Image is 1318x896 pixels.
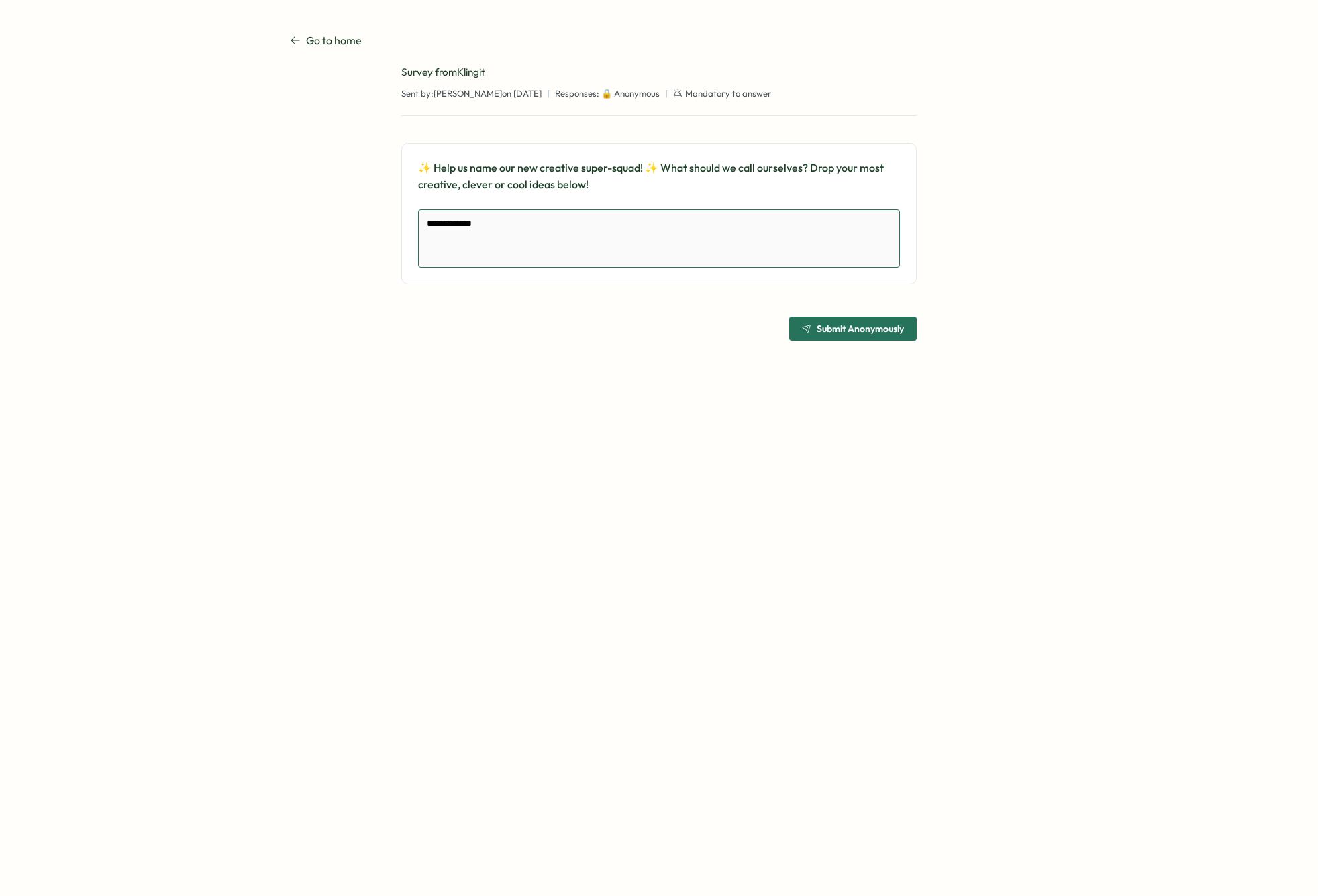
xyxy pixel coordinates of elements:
p: ✨ Help us name our new creative super-squad! ✨ What should we call ourselves? Drop your most crea... [418,160,900,193]
span: Sent by: [PERSON_NAME] on [DATE] [401,88,542,100]
span: | [547,88,550,100]
div: Survey from Klingit [401,65,917,80]
span: Responses: 🔒 Anonymous [555,88,660,100]
span: Submit Anonymously [817,324,904,333]
a: Go to home [290,32,362,49]
span: Mandatory to answer [685,88,772,100]
button: Submit Anonymously [789,317,917,341]
span: | [665,88,668,100]
p: Go to home [306,32,362,49]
